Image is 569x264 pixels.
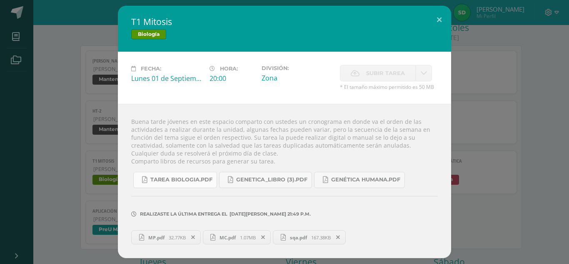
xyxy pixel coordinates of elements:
span: Biología [131,29,166,39]
label: División: [262,65,333,71]
a: MP.pdf 32.77KB [131,230,201,244]
label: La fecha de entrega ha expirado [340,65,416,81]
button: Close (Esc) [427,6,451,34]
span: Tarea biologia.pdf [150,176,212,183]
div: Lunes 01 de Septiembre [131,74,203,83]
div: 20:00 [210,74,255,83]
span: MP.pdf [144,234,169,241]
span: 167.38KB [311,234,331,241]
div: Zona [262,73,333,83]
span: MC.pdf [215,234,240,241]
span: Fecha: [141,65,161,72]
a: La fecha de entrega ha expirado [416,65,432,81]
a: Genética humana.pdf [314,172,405,188]
span: Genética humana.pdf [331,176,400,183]
span: Subir tarea [366,65,405,81]
a: Tarea biologia.pdf [133,172,217,188]
span: Remover entrega [331,233,345,242]
a: Genetica_LIBRO (3).pdf [219,172,312,188]
span: Realizaste la última entrega el [140,211,227,217]
a: MC.pdf 1.07MB [203,230,271,244]
h2: T1 Mitosis [131,16,438,28]
span: Genetica_LIBRO (3).pdf [236,176,307,183]
div: Buena tarde jóvenes en este espacio comparto con ustedes un cronograma en donde va el orden de la... [118,104,451,258]
span: 1.07MB [240,234,256,241]
span: Remover entrega [186,233,200,242]
a: sqa.pdf 167.38KB [273,230,346,244]
span: sqa.pdf [286,234,311,241]
span: Hora: [220,65,238,72]
span: 32.77KB [169,234,186,241]
span: Remover entrega [256,233,270,242]
span: * El tamaño máximo permitido es 50 MB [340,83,438,91]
